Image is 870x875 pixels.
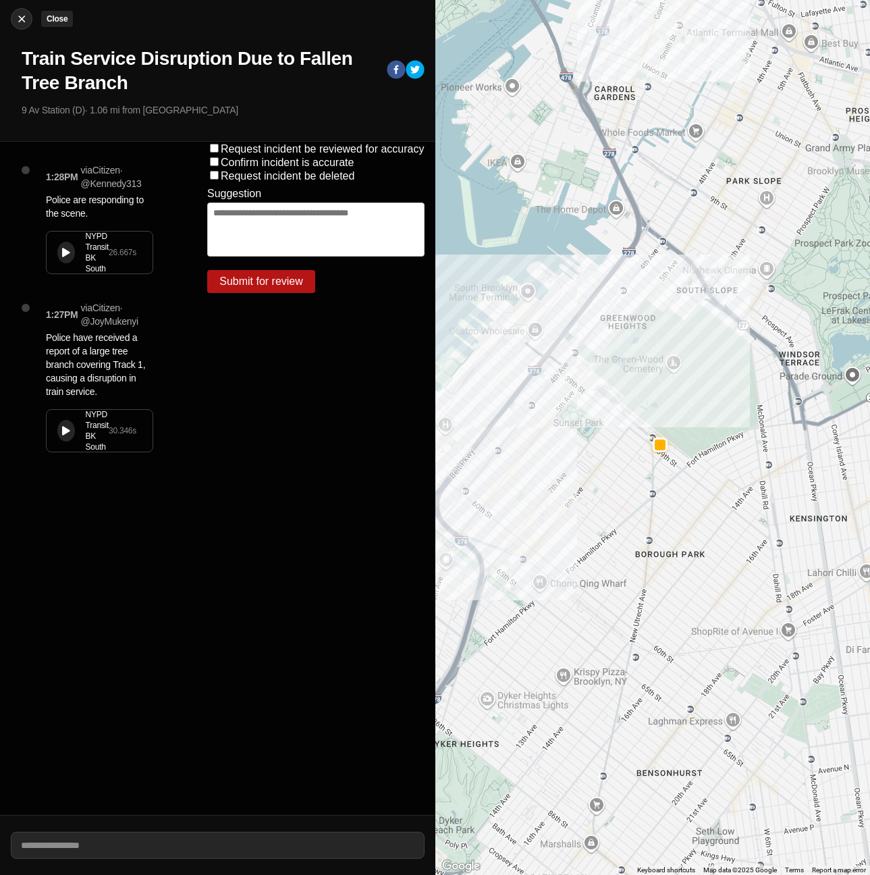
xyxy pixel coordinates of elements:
[785,866,804,874] a: Terms (opens in new tab)
[637,866,695,875] button: Keyboard shortcuts
[22,47,376,95] h1: Train Service Disruption Due to Fallen Tree Branch
[86,231,109,274] div: NYPD Transit BK South
[47,14,67,24] small: Close
[81,163,153,190] p: via Citizen · @ Kennedy313
[109,247,136,258] div: 26.667 s
[86,409,109,452] div: NYPD Transit BK South
[11,8,32,30] button: cancelClose
[109,425,136,436] div: 30.346 s
[46,308,78,321] p: 1:27PM
[46,170,78,184] p: 1:28PM
[812,866,866,874] a: Report a map error
[207,188,261,200] label: Suggestion
[439,857,483,875] a: Open this area in Google Maps (opens a new window)
[207,270,315,293] button: Submit for review
[221,170,354,182] label: Request incident be deleted
[221,157,354,168] label: Confirm incident is accurate
[81,301,153,328] p: via Citizen · @ JoyMukenyi
[221,143,425,155] label: Request incident be reviewed for accuracy
[46,331,153,398] p: Police have received a report of a large tree branch covering Track 1, causing a disruption in tr...
[46,193,153,220] p: Police are responding to the scene.
[439,857,483,875] img: Google
[703,866,777,874] span: Map data ©2025 Google
[22,103,425,117] p: 9 Av Station (D) · 1.06 mi from [GEOGRAPHIC_DATA]
[406,60,425,82] button: twitter
[15,12,28,26] img: cancel
[387,60,406,82] button: facebook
